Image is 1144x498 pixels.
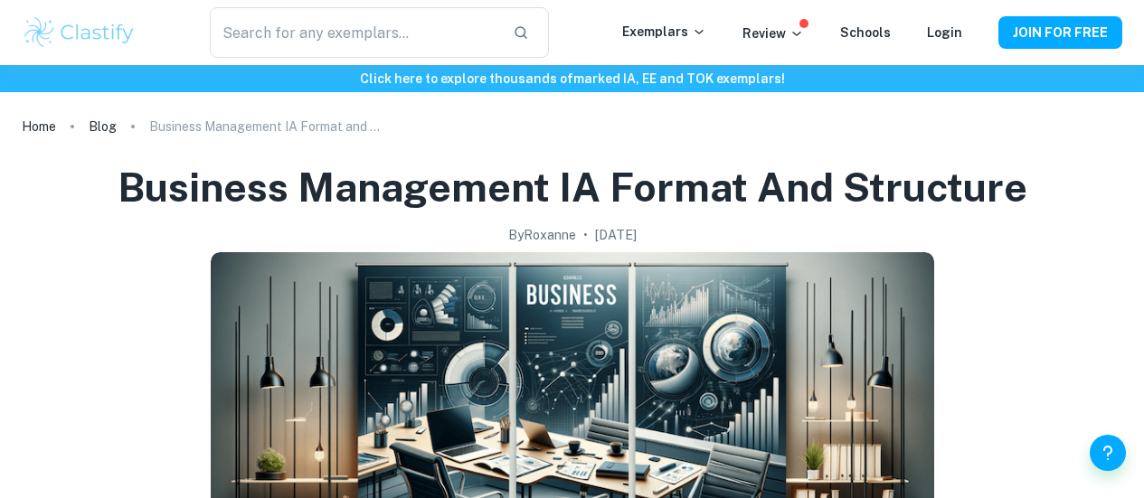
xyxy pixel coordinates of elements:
p: Review [742,23,804,43]
img: Clastify logo [22,14,137,51]
p: Business Management IA Format and Structure [149,117,384,136]
a: Blog [89,114,117,139]
h2: By Roxanne [508,225,576,245]
button: Help and Feedback [1090,435,1126,471]
a: Schools [840,25,891,40]
h6: Click here to explore thousands of marked IA, EE and TOK exemplars ! [4,69,1140,89]
input: Search for any exemplars... [210,7,499,58]
a: Home [22,114,56,139]
h2: [DATE] [595,225,637,245]
p: Exemplars [622,22,706,42]
h1: Business Management IA Format and Structure [118,161,1027,214]
p: • [583,225,588,245]
a: Login [927,25,962,40]
button: JOIN FOR FREE [998,16,1122,49]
